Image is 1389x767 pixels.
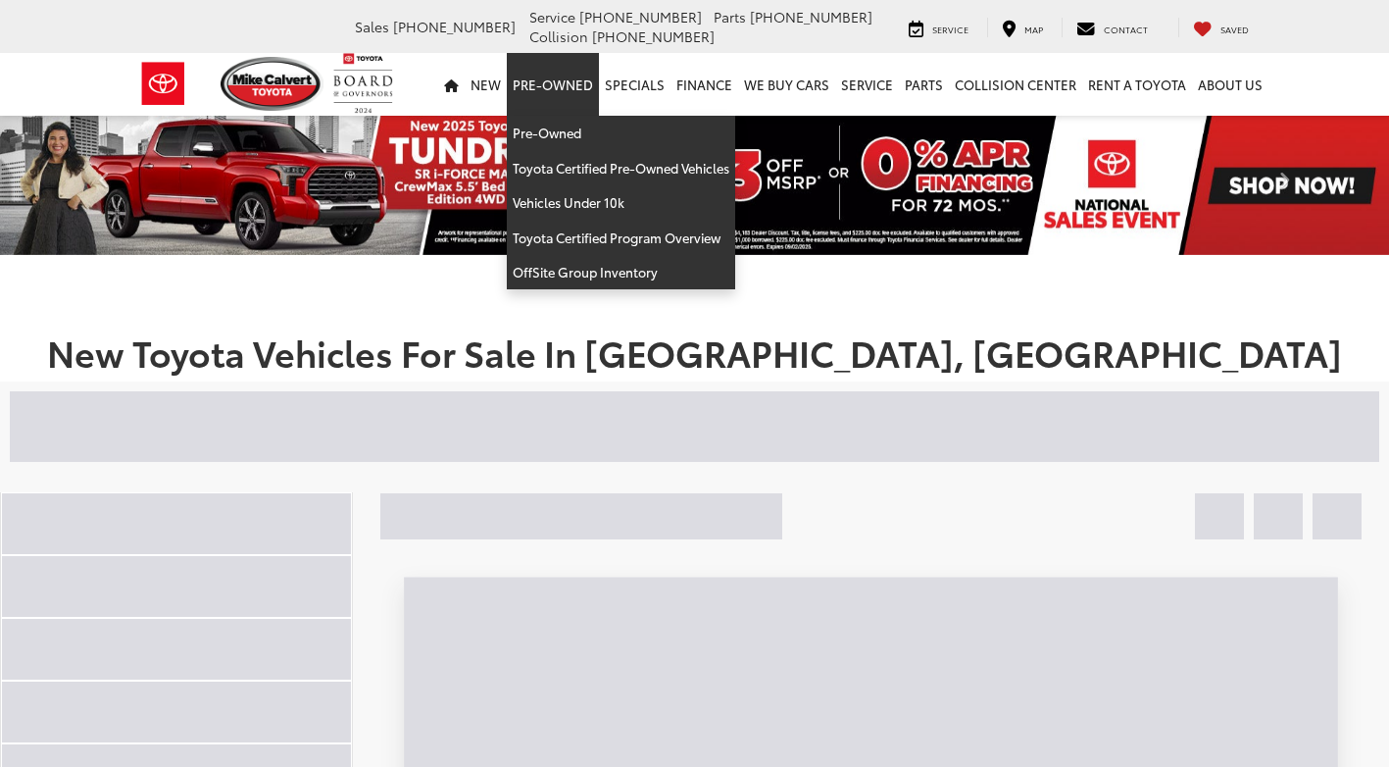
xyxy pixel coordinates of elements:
[438,53,465,116] a: Home
[529,26,588,46] span: Collision
[949,53,1082,116] a: Collision Center
[465,53,507,116] a: New
[1178,18,1264,37] a: My Saved Vehicles
[599,53,670,116] a: Specials
[507,255,735,289] a: OffSite Group Inventory
[894,18,983,37] a: Service
[714,7,746,26] span: Parts
[1220,23,1249,35] span: Saved
[507,116,735,151] a: Pre-Owned
[1192,53,1268,116] a: About Us
[221,57,324,111] img: Mike Calvert Toyota
[670,53,738,116] a: Finance
[750,7,872,26] span: [PHONE_NUMBER]
[393,17,516,36] span: [PHONE_NUMBER]
[1062,18,1163,37] a: Contact
[1024,23,1043,35] span: Map
[355,17,389,36] span: Sales
[1104,23,1148,35] span: Contact
[507,53,599,116] a: Pre-Owned
[987,18,1058,37] a: Map
[1082,53,1192,116] a: Rent a Toyota
[932,23,968,35] span: Service
[579,7,702,26] span: [PHONE_NUMBER]
[835,53,899,116] a: Service
[529,7,575,26] span: Service
[126,52,200,116] img: Toyota
[507,221,735,256] a: Toyota Certified Program Overview
[592,26,715,46] span: [PHONE_NUMBER]
[738,53,835,116] a: WE BUY CARS
[507,185,735,221] a: Vehicles Under 10k
[899,53,949,116] a: Parts
[507,151,735,186] a: Toyota Certified Pre-Owned Vehicles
